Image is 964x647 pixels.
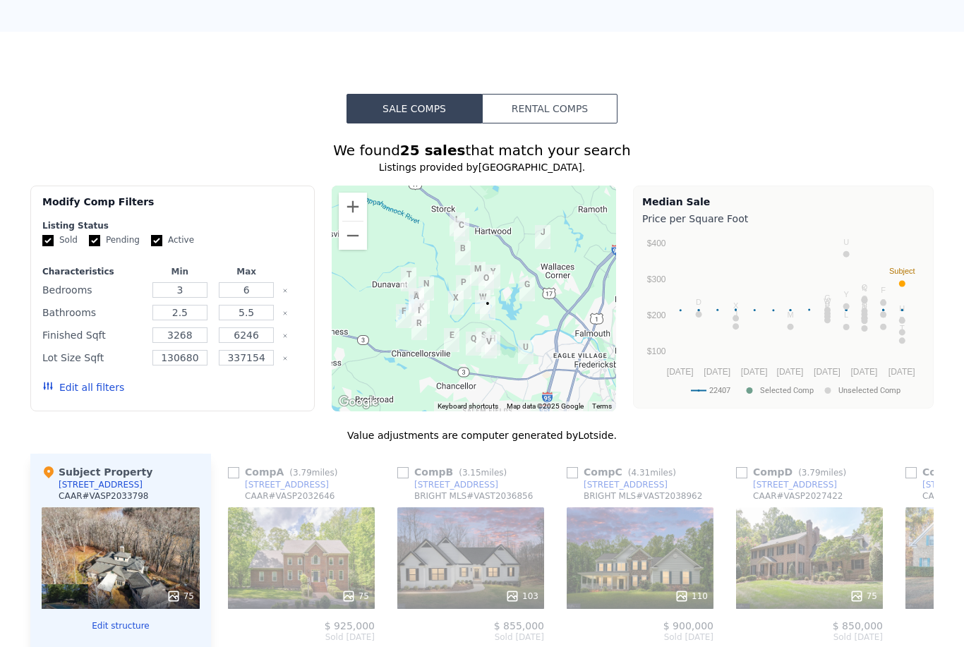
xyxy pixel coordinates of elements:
[642,229,924,405] svg: A chart.
[59,479,143,490] div: [STREET_ADDRESS]
[450,236,476,271] div: 590 Homestead Ln
[862,294,868,303] text: O
[476,329,502,364] div: 12604 Hidden Hills Ln
[30,428,934,442] div: Value adjustments are computer generated by Lotside .
[802,468,821,478] span: 3.79
[474,291,501,326] div: 87 E River Bend Rd
[89,234,140,246] label: Pending
[444,207,471,242] div: 108 Chimney Swift Rd
[414,490,533,502] div: BRIGHT MLS # VAST2036856
[282,288,288,294] button: Clear
[442,285,469,320] div: 46 River Ridge Ln
[470,322,497,358] div: 12919 Mill Rd
[777,367,804,377] text: [DATE]
[42,280,144,300] div: Bedrooms
[631,468,650,478] span: 4.31
[335,393,382,411] a: Open this area in Google Maps (opens a new window)
[753,490,843,502] div: CAAR # VASP2027422
[529,219,556,255] div: 67 Willow Ridge Ct
[228,479,329,490] a: [STREET_ADDRESS]
[339,222,367,250] button: Zoom out
[825,303,830,312] text: E
[30,140,934,160] div: We found that match your search
[793,468,852,478] span: ( miles)
[696,298,701,306] text: D
[862,312,867,320] text: V
[675,589,708,603] div: 110
[824,297,831,306] text: W
[567,631,713,643] span: Sold [DATE]
[862,283,868,291] text: Q
[167,589,194,603] div: 75
[824,294,831,302] text: G
[42,234,78,246] label: Sold
[42,266,144,277] div: Characteristics
[42,303,144,322] div: Bathrooms
[479,259,506,294] div: 607 W Rocky Run Rd
[647,346,666,356] text: $100
[438,322,465,358] div: 12912 Eastmont Dr
[494,620,544,631] span: $ 855,000
[347,94,482,123] button: Sale Comps
[862,302,867,310] text: N
[851,367,878,377] text: [DATE]
[843,290,849,298] text: Y
[403,282,430,318] div: 13910 Hunting Run Dr
[741,367,768,377] text: [DATE]
[567,465,682,479] div: Comp C
[862,284,867,292] text: K
[753,479,837,490] div: [STREET_ADDRESS]
[642,209,924,229] div: Price per Square Foot
[42,465,152,479] div: Subject Property
[453,468,512,478] span: ( miles)
[647,238,666,248] text: $400
[482,94,617,123] button: Rental Comps
[406,298,433,333] div: 8602 General Sykes Cir
[881,298,886,306] text: S
[151,235,162,246] input: Active
[89,235,100,246] input: Pending
[282,310,288,316] button: Clear
[403,284,430,319] div: 13904 Hunting Run Dr
[342,589,369,603] div: 75
[228,631,375,643] span: Sold [DATE]
[567,479,668,490] a: [STREET_ADDRESS]
[647,310,666,320] text: $200
[787,310,793,319] text: M
[406,310,433,346] div: 8606 Laroque Run Dr
[709,386,730,395] text: 22407
[390,298,417,334] div: 13520 5th Corps Ln
[228,465,343,479] div: Comp A
[395,262,422,297] div: 14807 Spotswood Furnace Rd
[42,195,303,220] div: Modify Comp Filters
[642,195,924,209] div: Median Sale
[473,265,500,301] div: 85 Hopewell Dr
[438,401,498,411] button: Keyboard shortcuts
[325,620,375,631] span: $ 925,000
[414,479,498,490] div: [STREET_ADDRESS]
[505,589,538,603] div: 103
[899,304,905,313] text: H
[397,465,512,479] div: Comp B
[30,160,934,174] div: Listings provided by [GEOGRAPHIC_DATA] .
[282,333,288,339] button: Clear
[622,468,682,478] span: ( miles)
[592,402,612,410] a: Terms (opens in new tab)
[667,367,694,377] text: [DATE]
[900,324,905,332] text: T
[42,380,124,394] button: Edit all filters
[736,465,852,479] div: Comp D
[514,272,541,307] div: 200 Greenbank Rd
[245,479,329,490] div: [STREET_ADDRESS]
[736,631,883,643] span: Sold [DATE]
[663,620,713,631] span: $ 900,000
[397,631,544,643] span: Sold [DATE]
[42,348,144,368] div: Lot Size Sqft
[733,301,739,310] text: X
[844,310,848,319] text: L
[151,234,194,246] label: Active
[464,256,491,291] div: 31 Bayberry Ln
[889,267,915,275] text: Subject
[335,393,382,411] img: Google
